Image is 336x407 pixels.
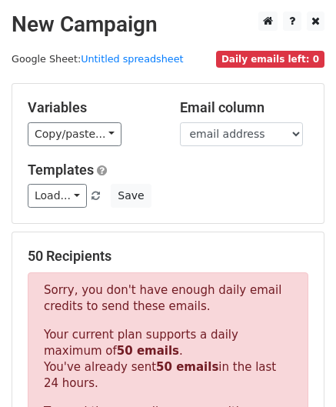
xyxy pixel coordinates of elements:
h2: New Campaign [12,12,324,38]
small: Google Sheet: [12,53,184,65]
a: Copy/paste... [28,122,121,146]
p: Sorry, you don't have enough daily email credits to send these emails. [44,282,292,315]
h5: 50 Recipients [28,248,308,265]
a: Untitled spreadsheet [81,53,183,65]
a: Daily emails left: 0 [216,53,324,65]
span: Daily emails left: 0 [216,51,324,68]
a: Templates [28,162,94,178]
button: Save [111,184,151,208]
strong: 50 emails [117,344,179,358]
h5: Variables [28,99,157,116]
h5: Email column [180,99,309,116]
p: Your current plan supports a daily maximum of . You've already sent in the last 24 hours. [44,327,292,392]
a: Load... [28,184,87,208]
strong: 50 emails [156,360,218,374]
